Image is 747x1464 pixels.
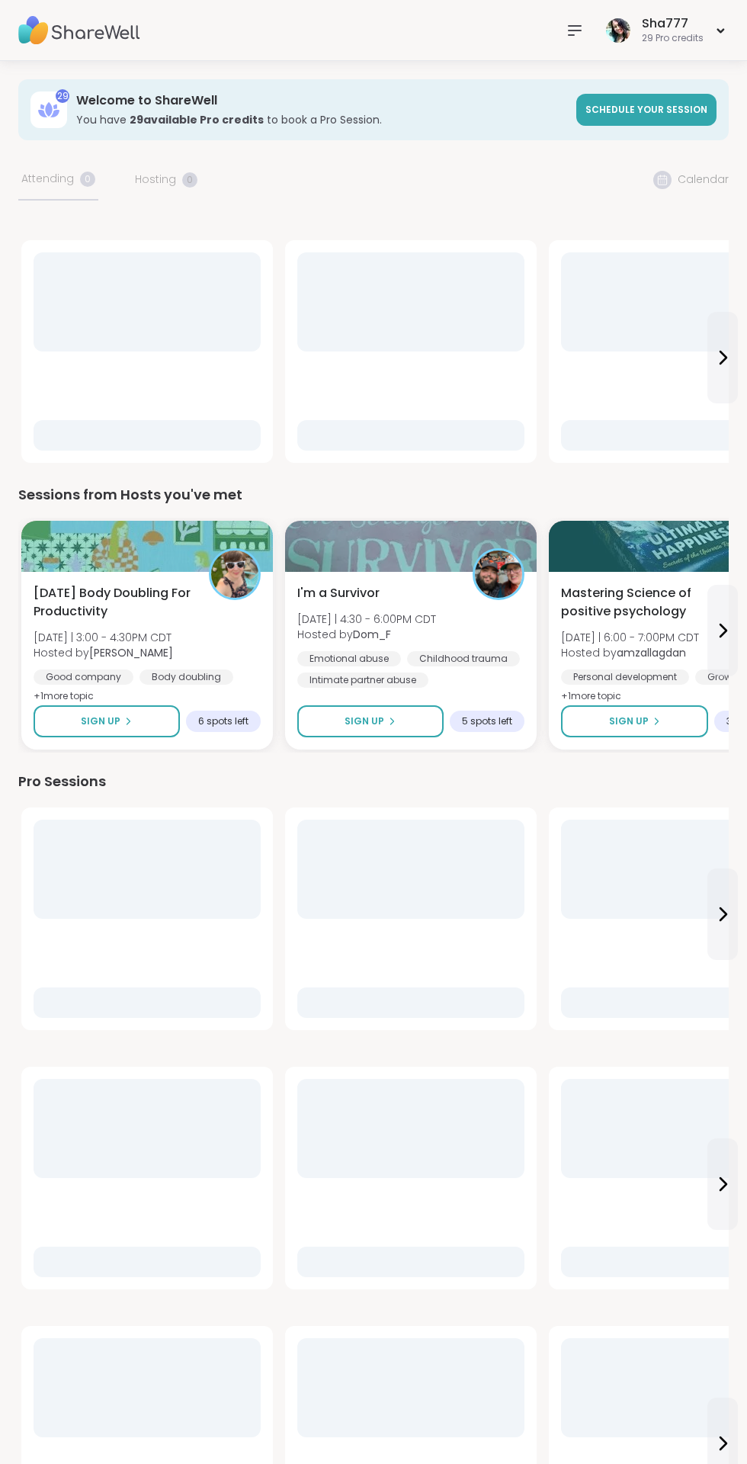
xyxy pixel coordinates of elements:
[561,630,699,645] span: [DATE] | 6:00 - 7:00PM CDT
[475,551,522,598] img: Dom_F
[18,771,729,792] div: Pro Sessions
[34,584,192,621] span: [DATE] Body Doubling For Productivity
[130,112,264,127] b: 29 available Pro credit s
[18,4,140,57] img: ShareWell Nav Logo
[18,484,729,506] div: Sessions from Hosts you've met
[585,103,707,116] span: Schedule your session
[642,15,704,32] div: Sha777
[297,612,436,627] span: [DATE] | 4:30 - 6:00PM CDT
[76,92,567,109] h3: Welcome to ShareWell
[81,714,120,728] span: Sign Up
[606,18,630,43] img: Sha777
[561,645,699,660] span: Hosted by
[353,627,391,642] b: Dom_F
[617,645,686,660] b: amzallagdan
[89,645,173,660] b: [PERSON_NAME]
[642,32,704,45] div: 29 Pro credits
[297,627,436,642] span: Hosted by
[576,94,717,126] a: Schedule your session
[34,705,180,737] button: Sign Up
[462,715,512,727] span: 5 spots left
[56,89,69,103] div: 29
[198,715,248,727] span: 6 spots left
[297,673,428,688] div: Intimate partner abuse
[407,651,520,666] div: Childhood trauma
[609,714,649,728] span: Sign Up
[345,714,384,728] span: Sign Up
[76,112,567,127] h3: You have to book a Pro Session.
[34,645,173,660] span: Hosted by
[211,551,258,598] img: Adrienne_QueenOfTheDawn
[561,705,708,737] button: Sign Up
[561,584,720,621] span: Mastering Science of positive psychology
[297,584,380,602] span: I'm a Survivor
[34,630,173,645] span: [DATE] | 3:00 - 4:30PM CDT
[34,669,133,685] div: Good company
[561,669,689,685] div: Personal development
[139,669,233,685] div: Body doubling
[297,705,444,737] button: Sign Up
[297,651,401,666] div: Emotional abuse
